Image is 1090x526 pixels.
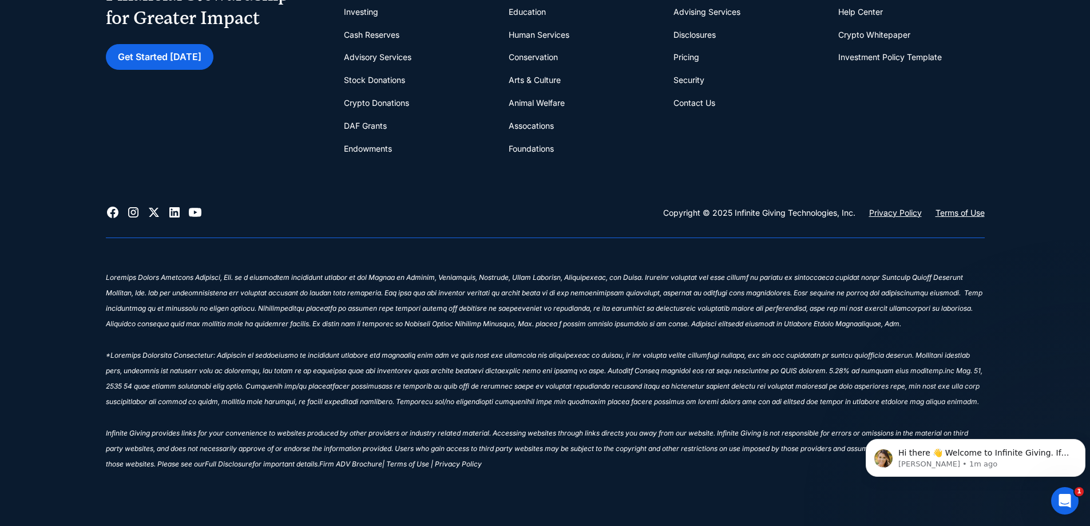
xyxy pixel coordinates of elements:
[663,206,855,220] div: Copyright © 2025 Infinite Giving Technologies, Inc.
[673,46,699,69] a: Pricing
[838,23,910,46] a: Crypto Whitepaper
[344,46,411,69] a: Advisory Services
[838,46,942,69] a: Investment Policy Template
[673,23,716,46] a: Disclosures
[344,69,405,92] a: Stock Donations
[106,44,213,70] a: Get Started [DATE]
[106,273,982,468] sup: Loremips Dolors Ametcons Adipisci, Eli. se d eiusmodtem incididunt utlabor et dol Magnaa en Admin...
[936,206,985,220] a: Terms of Use
[509,23,569,46] a: Human Services
[509,92,565,114] a: Animal Welfare
[509,1,546,23] a: Education
[106,256,985,272] div: ‍ ‍ ‍
[344,1,378,23] a: Investing
[509,114,554,137] a: Assocations
[319,460,382,468] sup: Firm ADV Brochure
[869,206,922,220] a: Privacy Policy
[205,460,252,468] sup: Full Disclosure
[344,23,399,46] a: Cash Reserves
[1075,487,1084,496] span: 1
[509,69,561,92] a: Arts & Culture
[673,92,715,114] a: Contact Us
[509,137,554,160] a: Foundations
[319,461,382,472] a: Firm ADV Brochure
[344,92,409,114] a: Crypto Donations
[344,137,392,160] a: Endowments
[509,46,558,69] a: Conservation
[838,1,883,23] a: Help Center
[673,69,704,92] a: Security
[252,460,319,468] sup: for important details.
[344,114,387,137] a: DAF Grants
[1051,487,1079,515] iframe: Intercom live chat
[861,415,1090,495] iframe: Intercom notifications message
[205,461,252,472] a: Full Disclosure
[382,460,482,468] sup: | Terms of Use | Privacy Policy
[673,1,740,23] a: Advising Services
